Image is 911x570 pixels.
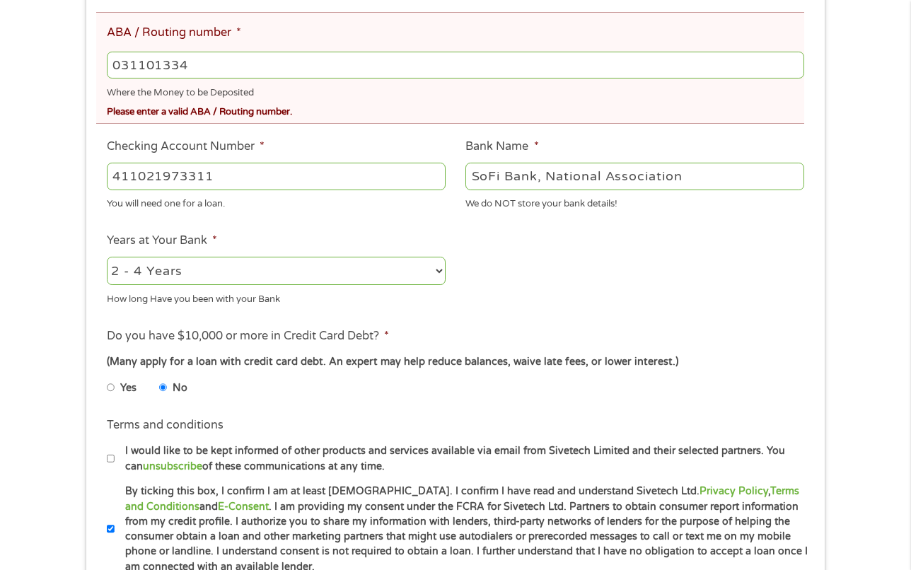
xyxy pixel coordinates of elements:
[700,485,768,497] a: Privacy Policy
[125,485,799,512] a: Terms and Conditions
[143,460,202,472] a: unsubscribe
[107,100,804,120] div: Please enter a valid ABA / Routing number.
[107,354,804,370] div: (Many apply for a loan with credit card debt. An expert may help reduce balances, waive late fees...
[107,52,804,78] input: 263177916
[107,139,265,154] label: Checking Account Number
[107,163,446,190] input: 345634636
[107,288,446,307] div: How long Have you been with your Bank
[218,501,269,513] a: E-Consent
[120,380,137,396] label: Yes
[107,418,224,433] label: Terms and conditions
[173,380,187,396] label: No
[465,139,538,154] label: Bank Name
[107,25,241,40] label: ABA / Routing number
[107,329,389,344] label: Do you have $10,000 or more in Credit Card Debt?
[465,192,804,211] div: We do NOT store your bank details!
[115,443,808,474] label: I would like to be kept informed of other products and services available via email from Sivetech...
[107,192,446,211] div: You will need one for a loan.
[107,233,217,248] label: Years at Your Bank
[107,81,804,100] div: Where the Money to be Deposited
